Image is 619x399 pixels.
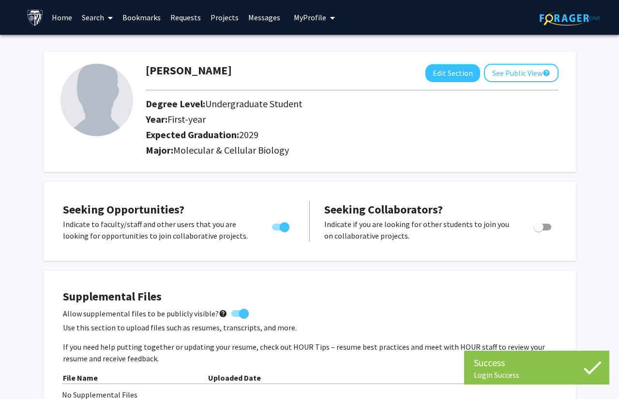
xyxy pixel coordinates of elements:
h2: Major: [146,144,559,156]
a: Projects [206,0,243,34]
button: Edit Section [425,64,480,82]
h2: Year: [146,114,504,125]
div: Toggle [530,218,557,233]
a: Bookmarks [118,0,166,34]
p: Use this section to upload files such as resumes, transcripts, and more. [63,322,557,333]
span: Allow supplemental files to be publicly visible? [63,308,227,319]
mat-icon: help [543,67,550,79]
h1: [PERSON_NAME] [146,64,232,78]
p: Indicate to faculty/staff and other users that you are looking for opportunities to join collabor... [63,218,254,242]
a: Messages [243,0,285,34]
mat-icon: help [219,308,227,319]
div: Login Success [474,370,600,380]
h4: Supplemental Files [63,290,557,304]
span: My Profile [294,13,326,22]
div: Success [474,356,600,370]
img: Profile Picture [60,64,133,136]
span: 2029 [239,128,258,141]
span: Seeking Collaborators? [324,202,443,217]
h2: Degree Level: [146,98,504,110]
a: Search [77,0,118,34]
div: Toggle [268,218,295,233]
img: ForagerOne Logo [540,11,600,26]
a: Requests [166,0,206,34]
p: If you need help putting together or updating your resume, check out HOUR Tips – resume best prac... [63,341,557,364]
p: Indicate if you are looking for other students to join you on collaborative projects. [324,218,515,242]
span: Molecular & Cellular Biology [173,144,289,156]
span: Seeking Opportunities? [63,202,184,217]
b: File Name [63,373,98,383]
h2: Expected Graduation: [146,129,504,141]
span: Undergraduate Student [205,98,302,110]
a: Home [47,0,77,34]
img: Johns Hopkins University Logo [27,9,44,26]
b: Uploaded Date [208,373,261,383]
span: First-year [167,113,206,125]
button: See Public View [484,64,559,82]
